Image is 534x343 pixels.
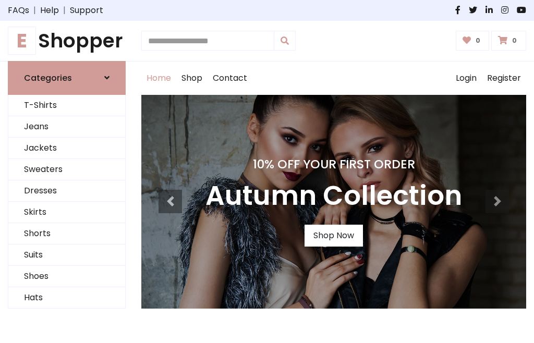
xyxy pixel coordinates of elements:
a: Jackets [8,138,125,159]
h4: 10% Off Your First Order [205,157,462,171]
a: Support [70,4,103,17]
h1: Shopper [8,29,126,53]
a: Hats [8,287,125,309]
a: FAQs [8,4,29,17]
a: Help [40,4,59,17]
a: Shorts [8,223,125,244]
span: | [29,4,40,17]
a: 0 [491,31,526,51]
a: Sweaters [8,159,125,180]
a: EShopper [8,29,126,53]
a: Shoes [8,266,125,287]
span: 0 [473,36,483,45]
a: Home [141,62,176,95]
a: Suits [8,244,125,266]
a: Register [482,62,526,95]
span: 0 [509,36,519,45]
a: Shop Now [305,225,363,247]
span: | [59,4,70,17]
a: Skirts [8,202,125,223]
span: E [8,27,36,55]
h6: Categories [24,73,72,83]
a: Login [451,62,482,95]
a: Contact [208,62,252,95]
a: Jeans [8,116,125,138]
a: Shop [176,62,208,95]
a: Dresses [8,180,125,202]
h3: Autumn Collection [205,180,462,212]
a: Categories [8,61,126,95]
a: 0 [456,31,490,51]
a: T-Shirts [8,95,125,116]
